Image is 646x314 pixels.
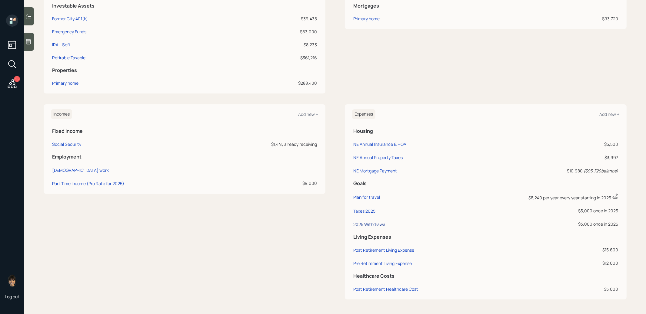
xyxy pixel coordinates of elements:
[466,193,618,201] div: $8,240 per year every year starting in 2025
[466,168,618,174] div: $10,980
[52,3,317,9] h5: Investable Assets
[353,155,403,160] div: NE Annual Property Taxes
[584,168,618,174] i: ( $93,720 balance)
[52,15,88,22] div: Former City 401(k)
[215,180,317,186] div: $9,000
[353,15,380,22] div: Primary home
[224,41,317,48] div: $8,233
[224,28,317,35] div: $63,000
[353,234,618,240] h5: Living Expenses
[52,154,317,160] h5: Employment
[14,76,20,82] div: 15
[298,111,318,117] div: Add new +
[353,168,397,174] div: NE Mortgage Payment
[52,181,124,186] div: Part Time Income (Pro Rate for 2025)
[352,109,375,119] h6: Expenses
[52,80,78,86] div: Primary home
[224,54,317,61] div: $361,216
[51,109,72,119] h6: Incomes
[353,286,418,292] div: Post Retirement Healthcare Cost
[353,3,618,9] h5: Mortgages
[353,273,618,279] h5: Healthcare Costs
[353,221,386,227] div: 2025 Withdrawal
[353,141,406,147] div: NE Annual Insurance & HOA
[516,15,618,22] div: $93,720
[52,28,86,35] div: Emergency Funds
[466,208,618,214] div: $5,000 once in 2025
[466,260,618,266] div: $12,000
[353,194,380,200] div: Plan for travel
[466,286,618,292] div: $5,000
[52,167,109,173] div: [DEMOGRAPHIC_DATA] work
[353,128,618,134] h5: Housing
[52,141,81,147] div: Social Security
[466,221,618,227] div: $3,000 once in 2025
[5,294,19,299] div: Log out
[52,41,70,48] div: IRA - Sofi
[466,247,618,253] div: $15,600
[6,274,18,286] img: treva-nostdahl-headshot.png
[52,54,85,61] div: Retirable Taxable
[466,154,618,161] div: $3,997
[599,111,619,117] div: Add new +
[353,247,414,253] div: Post Retirement Living Expense
[466,141,618,147] div: $5,500
[52,128,317,134] h5: Fixed Income
[52,67,317,73] h5: Properties
[224,15,317,22] div: $39,435
[353,208,375,214] div: Taxes 2025
[215,141,317,147] div: $1,441, already receiving
[353,260,412,266] div: Pre Retirement Living Expense
[224,80,317,86] div: $288,400
[353,181,618,186] h5: Goals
